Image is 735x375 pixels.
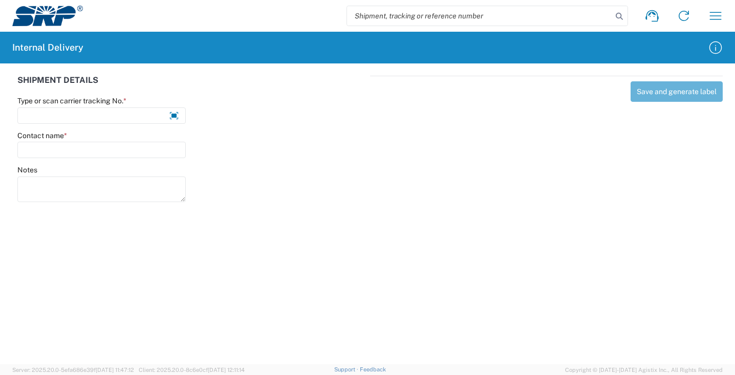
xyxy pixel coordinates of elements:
span: [DATE] 12:11:14 [208,367,245,373]
label: Contact name [17,131,67,140]
label: Notes [17,165,37,174]
input: Shipment, tracking or reference number [347,6,612,26]
div: SHIPMENT DETAILS [17,76,365,96]
span: Server: 2025.20.0-5efa686e39f [12,367,134,373]
h2: Internal Delivery [12,41,83,54]
span: [DATE] 11:47:12 [96,367,134,373]
a: Feedback [360,366,386,372]
img: srp [12,6,83,26]
a: Support [334,366,360,372]
span: Copyright © [DATE]-[DATE] Agistix Inc., All Rights Reserved [565,365,723,374]
span: Client: 2025.20.0-8c6e0cf [139,367,245,373]
label: Type or scan carrier tracking No. [17,96,126,105]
